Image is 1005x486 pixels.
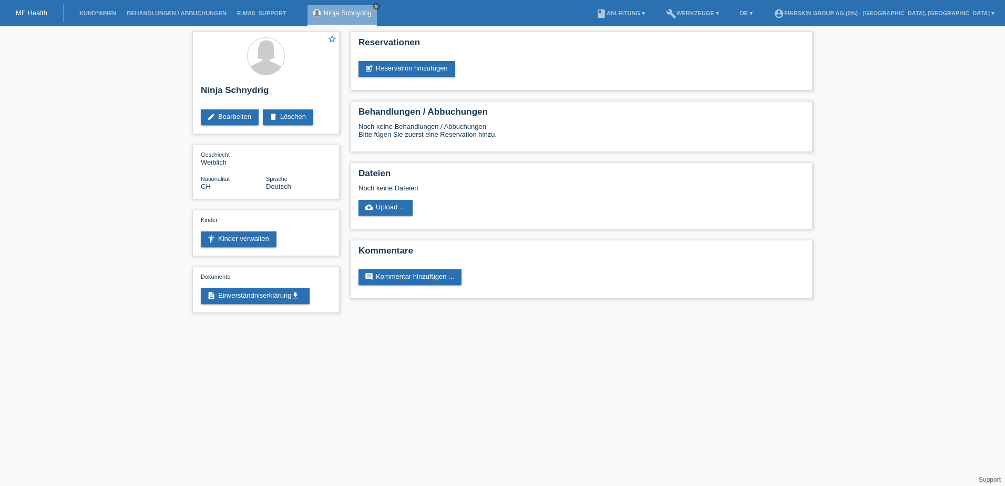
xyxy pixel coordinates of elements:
[201,274,230,280] span: Dokumente
[263,109,313,125] a: deleteLöschen
[201,183,211,190] span: Schweiz
[201,85,331,101] h2: Ninja Schnydrig
[358,184,680,192] div: Noch keine Dateien
[365,203,373,211] i: cloud_upload
[358,168,804,184] h2: Dateien
[291,291,300,300] i: get_app
[327,34,337,45] a: star_border
[666,8,676,19] i: build
[201,150,266,166] div: Weiblich
[768,10,1000,16] a: account_circleFineSkin Group AG (0%) - [GEOGRAPHIC_DATA], [GEOGRAPHIC_DATA] ▾
[358,200,413,216] a: cloud_uploadUpload ...
[266,183,291,190] span: Deutsch
[596,8,607,19] i: book
[373,3,380,10] a: close
[266,176,288,182] span: Sprache
[358,37,804,53] h2: Reservationen
[358,107,804,123] h2: Behandlungen / Abbuchungen
[201,217,218,223] span: Kinder
[201,151,230,158] span: Geschlecht
[358,123,804,146] div: Noch keine Behandlungen / Abbuchungen Bitte fügen Sie zuerst eine Reservation hinzu.
[358,269,462,285] a: commentKommentar hinzufügen ...
[374,4,379,9] i: close
[74,10,121,16] a: Kund*innen
[661,10,724,16] a: buildWerkzeuge ▾
[269,113,278,121] i: delete
[979,476,1001,483] a: Support
[207,291,216,300] i: description
[201,109,259,125] a: editBearbeiten
[16,9,47,17] a: MF Health
[201,176,230,182] span: Nationalität
[324,9,372,17] a: Ninja Schnydrig
[735,10,758,16] a: DE ▾
[774,8,784,19] i: account_circle
[201,231,276,247] a: accessibility_newKinder verwalten
[121,10,232,16] a: Behandlungen / Abbuchungen
[207,235,216,243] i: accessibility_new
[365,64,373,73] i: post_add
[591,10,650,16] a: bookAnleitung ▾
[358,61,455,77] a: post_addReservation hinzufügen
[207,113,216,121] i: edit
[201,288,310,304] a: descriptionEinverständniserklärungget_app
[358,246,804,261] h2: Kommentare
[365,272,373,281] i: comment
[232,10,292,16] a: E-Mail Support
[327,34,337,44] i: star_border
